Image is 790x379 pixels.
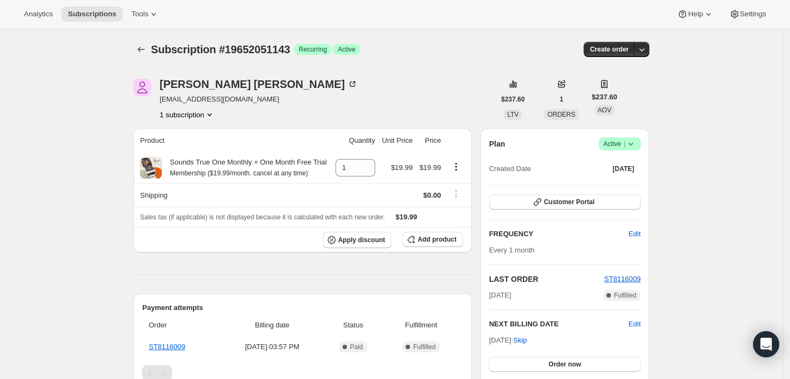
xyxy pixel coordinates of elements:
span: 1 [560,95,564,104]
span: Help [688,10,703,18]
button: 1 [553,92,570,107]
button: Shipping actions [447,188,465,200]
span: Status [327,320,379,331]
small: Membership ($19.99/month. cancel at any time) [170,169,308,177]
button: $237.60 [495,92,531,107]
span: Add product [418,235,456,244]
th: Order [142,313,220,337]
button: Skip [507,332,533,349]
th: Unit Price [378,129,416,153]
span: Billing date [224,320,320,331]
span: Create order [590,45,629,54]
button: Customer Portal [489,194,641,210]
span: $237.60 [501,95,524,104]
th: Quantity [332,129,378,153]
a: ST8116009 [149,343,185,351]
span: Recurring [299,45,327,54]
span: Apply discount [338,236,385,244]
button: Product actions [447,161,465,173]
button: Help [671,7,720,22]
th: Product [134,129,332,153]
button: Apply discount [323,232,392,248]
span: AOV [598,106,611,114]
span: Settings [740,10,766,18]
span: $19.99 [419,163,441,172]
span: | [624,140,625,148]
h2: Payment attempts [142,302,463,313]
span: Sales tax (if applicable) is not displayed because it is calculated with each new order. [140,213,385,221]
button: Edit [622,225,647,243]
span: $0.00 [424,191,441,199]
button: ST8116009 [604,274,641,285]
span: $19.99 [391,163,413,172]
h2: FREQUENCY [489,229,629,239]
button: Order now [489,357,641,372]
button: Subscriptions [61,7,123,22]
button: Settings [723,7,773,22]
span: Customer Portal [544,198,595,206]
span: LTV [507,111,519,118]
button: Add product [402,232,463,247]
span: Subscriptions [68,10,116,18]
button: Edit [629,319,641,330]
button: Create order [584,42,635,57]
span: Active [603,138,636,149]
button: Analytics [17,7,59,22]
h2: Plan [489,138,505,149]
span: Fulfilled [614,291,636,300]
img: product img [140,157,162,179]
a: ST8116009 [604,275,641,283]
button: [DATE] [606,161,641,176]
div: Open Intercom Messenger [753,331,779,357]
span: [DATE] · 03:57 PM [224,342,320,352]
span: [DATE] · [489,336,527,344]
span: Order now [548,360,581,369]
h2: LAST ORDER [489,274,604,285]
span: [DATE] [489,290,511,301]
span: Active [338,45,356,54]
span: Tools [131,10,148,18]
span: $19.99 [396,213,418,221]
th: Shipping [134,183,332,207]
span: Paid [350,343,363,351]
th: Price [416,129,444,153]
span: Analytics [24,10,53,18]
span: Skip [513,335,527,346]
span: Subscription #19652051143 [151,43,290,55]
button: Subscriptions [134,42,149,57]
span: Fulfilled [413,343,435,351]
button: Tools [125,7,166,22]
div: [PERSON_NAME] [PERSON_NAME] [160,79,358,90]
span: Created Date [489,163,531,174]
span: Alicia Maciel [134,79,151,96]
span: [DATE] [612,165,634,173]
h2: NEXT BILLING DATE [489,319,629,330]
span: $237.60 [592,92,617,103]
div: Sounds True One Monthly + One Month Free Trial [162,157,327,179]
span: [EMAIL_ADDRESS][DOMAIN_NAME] [160,94,358,105]
span: Fulfillment [386,320,457,331]
span: Every 1 month [489,246,535,254]
span: Edit [629,229,641,239]
button: Product actions [160,109,215,120]
span: ORDERS [547,111,575,118]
